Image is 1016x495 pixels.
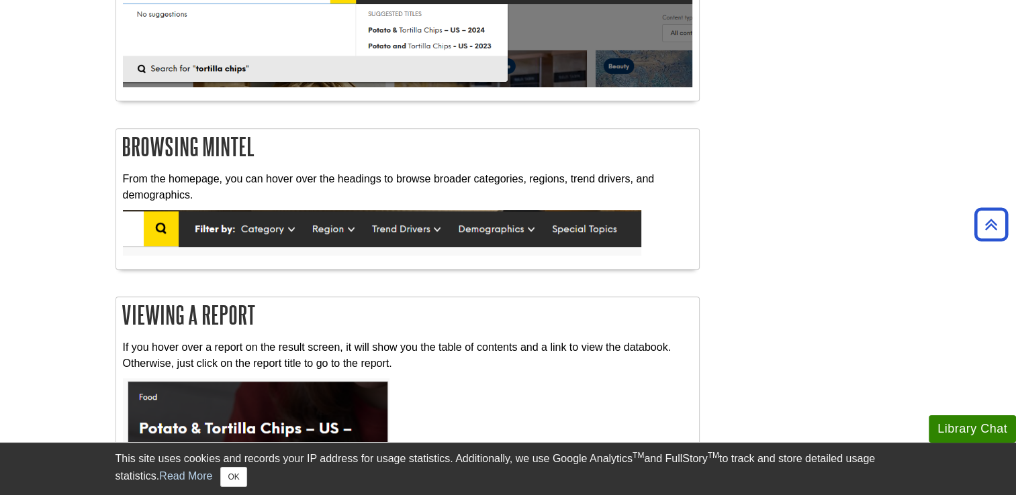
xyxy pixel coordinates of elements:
div: This site uses cookies and records your IP address for usage statistics. Additionally, we use Goo... [116,451,901,487]
button: Library Chat [929,415,1016,443]
h2: Viewing a Report [116,297,699,333]
a: Back to Top [970,215,1013,233]
a: Read More [159,470,212,482]
h2: Browsing Mintel [116,129,699,164]
sup: TM [708,451,719,460]
sup: TM [633,451,644,460]
p: From the homepage, you can hover over the headings to browse broader categories, regions, trend d... [123,171,692,203]
button: Close [220,467,246,487]
p: If you hover over a report on the result screen, it will show you the table of contents and a lin... [123,339,692,372]
img: browse mintel [123,210,641,256]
